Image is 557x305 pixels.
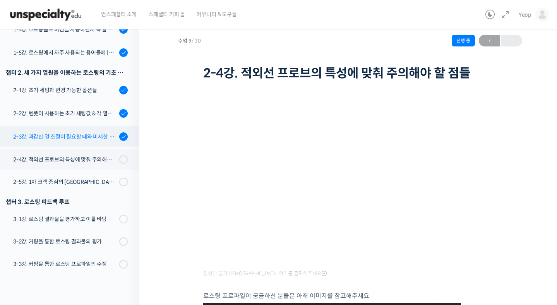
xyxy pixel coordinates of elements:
a: 홈 [2,241,51,260]
div: 1-5강. 로스팅에서 자주 사용되는 용어들에 [DATE] 이해 [13,48,117,57]
div: 2-1강. 초기 세팅과 변경 가능한 옵션들 [13,86,117,94]
p: 로스팅 프로파일이 궁금하신 분들은 아래 이미지를 참고해주세요. [203,291,497,301]
span: 홈 [24,252,29,259]
h1: 2-4강. 적외선 프로브의 특성에 맞춰 주의해야 할 점들 [203,66,497,81]
div: 진행 중 [452,35,475,46]
div: 2-5강. 1차 크랙 중심의 [GEOGRAPHIC_DATA]에 관하여 [13,178,117,186]
div: 3-1강. 로스팅 결과물을 평가하고 이를 바탕으로 프로파일을 설계하는 방법 [13,215,117,223]
span: 수업 9 [178,38,201,43]
span: 설정 [120,252,129,259]
span: / 30 [192,38,201,44]
div: 2-4강. 적외선 프로브의 특성에 맞춰 주의해야 할 점들 [13,155,117,164]
div: 챕터 3. 로스팅 피드백 루프 [6,197,128,207]
div: 3-3강. 커핑을 통한 로스팅 프로파일의 수정 [13,260,117,268]
span: 대화 [71,253,80,259]
div: 챕터 2. 세 가지 열원을 이용하는 로스팅의 기초 설계 [6,67,128,78]
a: 대화 [51,241,100,260]
a: ←이전 [479,35,500,46]
div: 2-2강. 벤풋이 사용하는 초기 세팅값 & 각 열원이 하는 역할 [13,109,117,118]
a: 설정 [100,241,149,260]
div: 2-3강. 과감한 열 조절이 필요할 때와 미세한 열 조절이 필요할 때 [13,132,117,141]
span: 영상이 끊기[DEMOGRAPHIC_DATA] 여기를 클릭해주세요 [203,271,327,277]
span: Yeop [519,11,531,18]
span: ← [479,36,500,46]
div: 3-2강. 커핑을 통한 로스팅 결과물의 평가 [13,237,117,246]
